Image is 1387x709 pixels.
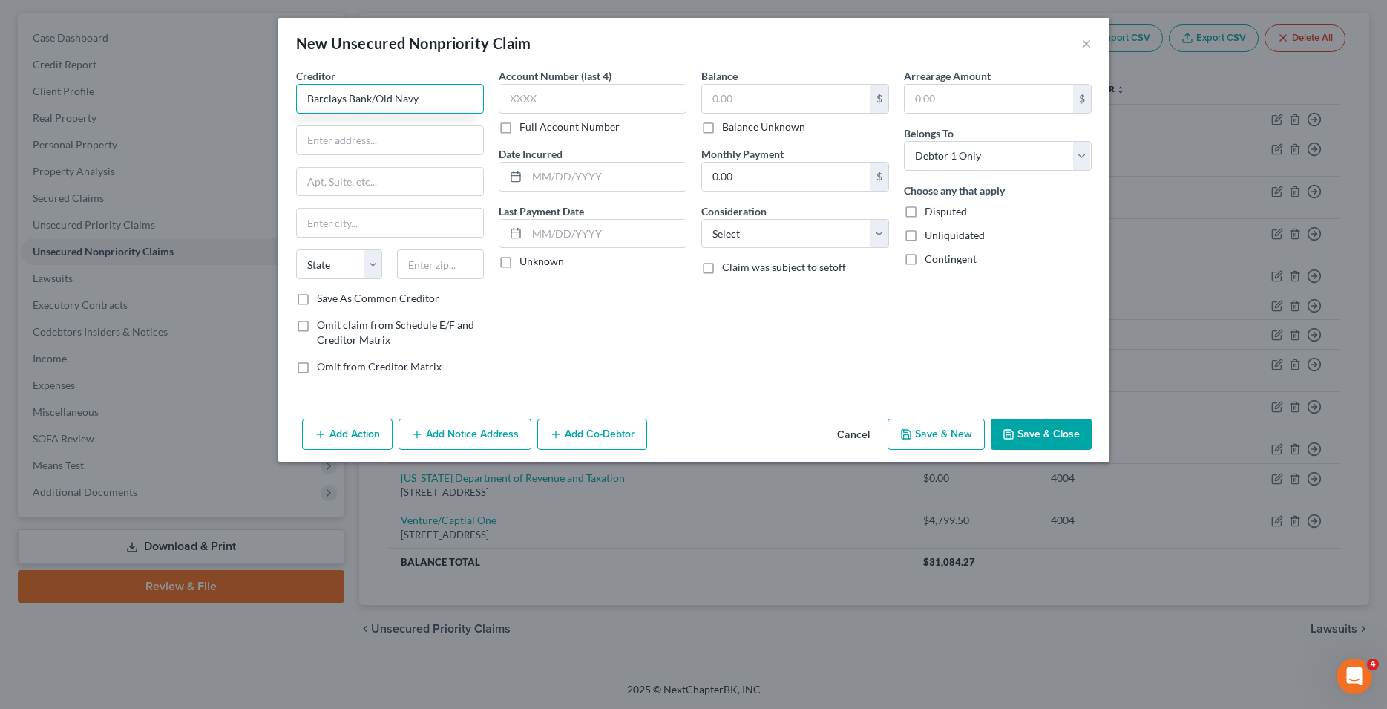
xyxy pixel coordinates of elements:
input: Enter zip... [397,249,484,279]
input: XXXX [499,84,686,114]
button: Add Notice Address [399,419,531,450]
label: Balance Unknown [722,120,805,134]
input: MM/DD/YYYY [527,220,686,248]
button: Cancel [825,420,882,450]
label: Account Number (last 4) [499,68,611,84]
span: Belongs To [904,127,954,140]
label: Unknown [519,254,564,269]
span: Creditor [296,70,335,82]
input: MM/DD/YYYY [527,163,686,191]
label: Full Account Number [519,120,620,134]
button: Add Co-Debtor [537,419,647,450]
label: Arrearage Amount [904,68,991,84]
label: Last Payment Date [499,203,584,219]
div: New Unsecured Nonpriority Claim [296,33,531,53]
button: × [1081,34,1092,52]
span: Omit claim from Schedule E/F and Creditor Matrix [317,318,474,346]
label: Balance [701,68,738,84]
span: Unliquidated [925,229,985,241]
iframe: Intercom live chat [1337,659,1372,694]
label: Date Incurred [499,146,563,162]
span: 4 [1367,659,1379,670]
label: Choose any that apply [904,183,1005,198]
input: Search creditor by name... [296,84,484,114]
input: Apt, Suite, etc... [297,168,483,196]
span: Contingent [925,252,977,265]
span: Omit from Creditor Matrix [317,360,442,373]
label: Monthly Payment [701,146,784,162]
span: Disputed [925,205,967,218]
input: 0.00 [905,85,1073,113]
input: Enter city... [297,209,483,237]
input: Enter address... [297,126,483,154]
input: 0.00 [702,163,870,191]
div: $ [870,85,888,113]
label: Save As Common Creditor [317,291,439,306]
div: $ [1073,85,1091,113]
button: Save & Close [991,419,1092,450]
span: Claim was subject to setoff [722,261,846,273]
div: $ [870,163,888,191]
input: 0.00 [702,85,870,113]
button: Save & New [888,419,985,450]
label: Consideration [701,203,767,219]
button: Add Action [302,419,393,450]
